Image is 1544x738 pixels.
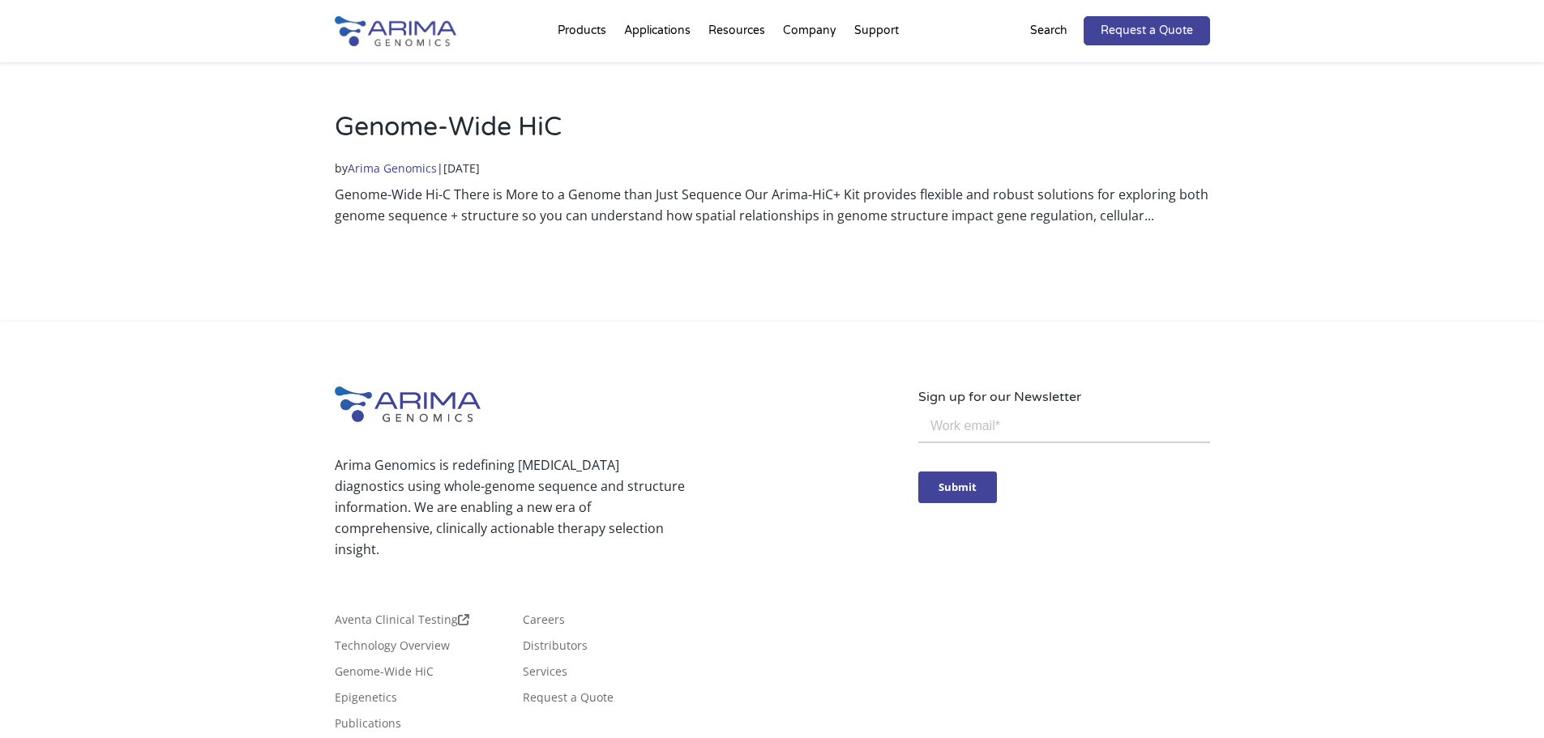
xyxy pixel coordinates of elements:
img: Arima-Genomics-logo [335,16,456,46]
iframe: Chat Widget [1463,660,1544,738]
a: Request a Quote [1084,16,1210,45]
a: Technology Overview [335,640,450,658]
a: Careers [523,614,565,632]
a: Request a Quote [523,692,614,710]
a: Arima Genomics [348,160,437,176]
a: Genome-Wide HiC [335,112,562,143]
img: Arima-Genomics-logo [335,386,481,422]
p: Arima Genomics is redefining [MEDICAL_DATA] diagnostics using whole-genome sequence and structure... [335,454,685,560]
a: Epigenetics [335,692,397,710]
a: Genome-Wide HiC [335,666,434,684]
a: Aventa Clinical Testing [335,614,469,632]
a: Publications [335,718,401,736]
div: 채팅 위젯 [1463,660,1544,738]
span: [DATE] [443,160,480,176]
p: Search [1030,20,1067,41]
p: by | [335,158,1210,179]
article: Genome-Wide Hi-C There is More to a Genome than Just Sequence Our Arima-HiC+ Kit provides flexibl... [335,109,1210,226]
iframe: Form 0 [918,407,1210,531]
a: Distributors [523,640,588,658]
a: Services [523,666,567,684]
p: Sign up for our Newsletter [918,386,1210,407]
